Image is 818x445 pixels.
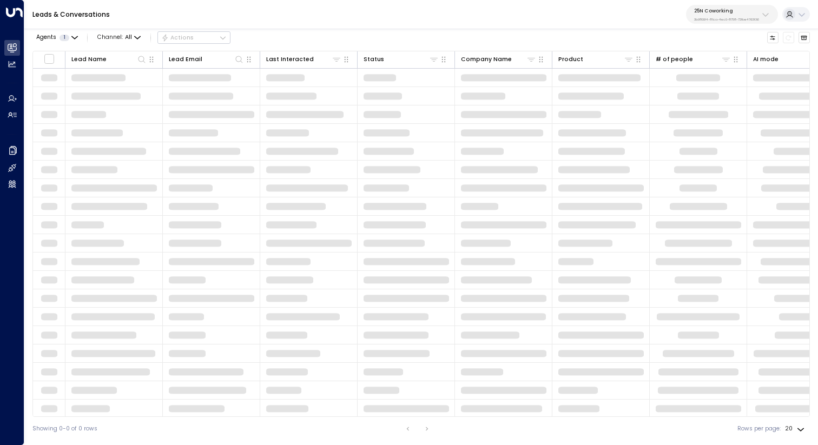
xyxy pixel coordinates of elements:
div: 20 [785,422,807,435]
div: Button group with a nested menu [157,31,230,44]
div: Company Name [461,54,537,64]
div: Status [364,55,384,64]
div: Showing 0-0 of 0 rows [32,424,97,433]
div: Last Interacted [266,54,342,64]
span: All [125,34,132,41]
button: Archived Leads [799,32,810,44]
div: Product [558,55,583,64]
span: 1 [60,35,69,41]
div: Status [364,54,439,64]
div: Product [558,54,634,64]
div: AI mode [753,55,779,64]
span: Channel: [94,32,144,43]
div: Lead Email [169,55,202,64]
p: 3b9800f4-81ca-4ec0-8758-72fbe4763f36 [694,17,759,22]
div: Lead Email [169,54,245,64]
button: Agents1 [32,32,81,43]
a: Leads & Conversations [32,10,110,19]
button: 25N Coworking3b9800f4-81ca-4ec0-8758-72fbe4763f36 [686,5,778,24]
label: Rows per page: [737,424,781,433]
div: Actions [161,34,194,42]
div: # of people [656,54,731,64]
span: Refresh [783,32,795,44]
p: 25N Coworking [694,8,759,14]
div: Lead Name [71,55,107,64]
nav: pagination navigation [401,422,434,435]
div: # of people [656,55,693,64]
span: Agents [36,35,56,41]
div: Company Name [461,55,512,64]
button: Actions [157,31,230,44]
button: Channel:All [94,32,144,43]
div: Lead Name [71,54,147,64]
div: Last Interacted [266,55,314,64]
button: Customize [767,32,779,44]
